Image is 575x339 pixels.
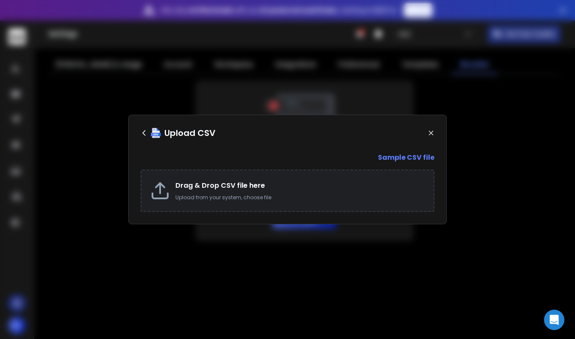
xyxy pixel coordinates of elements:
a: Sample CSV file [141,153,434,163]
h2: Drag & Drop CSV file here [175,181,425,191]
strong: Sample CSV file [378,153,434,163]
h1: Upload CSV [164,127,215,139]
div: Open Intercom Messenger [544,310,564,330]
p: Upload from your system, choose file [175,194,425,201]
